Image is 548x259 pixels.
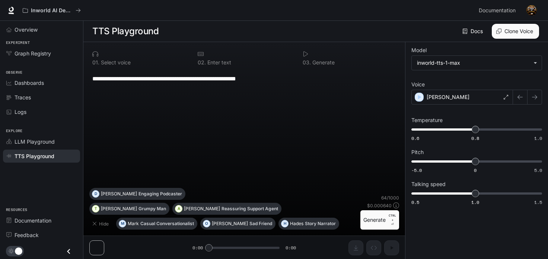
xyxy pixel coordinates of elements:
span: 0.8 [471,135,479,141]
span: Documentation [15,217,51,224]
span: 0.5 [411,199,419,205]
span: 0 [474,167,477,173]
button: All workspaces [19,3,84,18]
span: Documentation [479,6,516,15]
div: inworld-tts-1-max [417,59,530,67]
span: 1.0 [471,199,479,205]
a: Documentation [3,214,80,227]
p: Voice [411,82,425,87]
p: Casual Conversationalist [140,221,194,226]
p: [PERSON_NAME] [184,207,220,211]
p: CTRL + [389,213,396,222]
a: Documentation [476,3,521,18]
a: Graph Registry [3,47,80,60]
a: Feedback [3,228,80,242]
p: 64 / 1000 [381,195,399,201]
p: Grumpy Man [138,207,166,211]
button: Hide [89,218,113,230]
span: 1.0 [534,135,542,141]
p: Story Narrator [305,221,336,226]
span: Overview [15,26,38,33]
button: D[PERSON_NAME]Engaging Podcaster [89,188,185,200]
button: Clone Voice [492,24,539,39]
h1: TTS Playground [92,24,159,39]
p: Inworld AI Demos [31,7,73,14]
p: Talking speed [411,182,446,187]
div: T [92,203,99,215]
button: MMarkCasual Conversationalist [116,218,197,230]
div: D [92,188,99,200]
div: A [175,203,182,215]
p: 0 2 . [198,60,206,65]
span: LLM Playground [15,138,55,146]
span: Feedback [15,231,39,239]
p: [PERSON_NAME] [101,192,137,196]
p: Reassuring Support Agent [222,207,278,211]
a: Overview [3,23,80,36]
p: Engaging Podcaster [138,192,182,196]
a: LLM Playground [3,135,80,148]
p: Pitch [411,150,424,155]
button: O[PERSON_NAME]Sad Friend [200,218,275,230]
span: Traces [15,93,31,101]
div: H [281,218,288,230]
img: User avatar [526,5,537,16]
button: T[PERSON_NAME]Grumpy Man [89,203,169,215]
p: Sad Friend [249,221,272,226]
button: User avatar [524,3,539,18]
button: GenerateCTRL +⏎ [360,210,399,230]
span: Logs [15,108,26,116]
a: Traces [3,91,80,104]
button: HHadesStory Narrator [278,218,339,230]
p: Model [411,48,427,53]
p: Temperature [411,118,443,123]
span: -5.0 [411,167,422,173]
p: 0 3 . [303,60,311,65]
p: [PERSON_NAME] [212,221,248,226]
span: Graph Registry [15,49,51,57]
span: 1.5 [534,199,542,205]
a: Logs [3,105,80,118]
a: Docs [461,24,486,39]
div: M [119,218,126,230]
p: 0 1 . [92,60,99,65]
div: O [203,218,210,230]
p: Enter text [206,60,231,65]
p: Generate [311,60,335,65]
a: TTS Playground [3,150,80,163]
span: 5.0 [534,167,542,173]
span: Dashboards [15,79,44,87]
span: 0.6 [411,135,419,141]
span: Dark mode toggle [15,247,22,255]
p: ⏎ [389,213,396,227]
p: Hades [290,221,303,226]
span: TTS Playground [15,152,54,160]
a: Dashboards [3,76,80,89]
p: Mark [128,221,139,226]
button: A[PERSON_NAME]Reassuring Support Agent [172,203,281,215]
div: inworld-tts-1-max [412,56,542,70]
p: [PERSON_NAME] [427,93,469,101]
p: $ 0.000640 [367,202,392,209]
button: Close drawer [60,244,77,259]
p: [PERSON_NAME] [101,207,137,211]
p: Select voice [99,60,131,65]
